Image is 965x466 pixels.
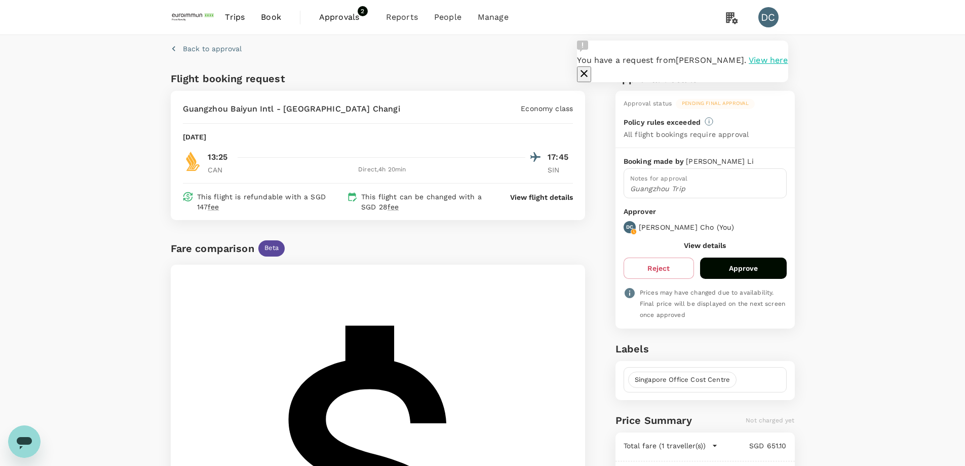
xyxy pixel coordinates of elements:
[700,258,787,279] button: Approve
[624,441,706,451] p: Total fare (1 traveller(s))
[624,117,701,127] p: Policy rules exceeded
[577,41,588,52] img: Approval Request
[258,243,285,253] span: Beta
[171,70,376,87] h6: Flight booking request
[225,11,245,23] span: Trips
[197,192,343,212] p: This flight is refundable with a SGD 147
[624,441,718,451] button: Total fare (1 traveller(s))
[386,11,418,23] span: Reports
[319,11,370,23] span: Approvals
[749,55,788,65] span: View here
[615,341,795,357] h6: Labels
[746,417,794,424] span: Not charged yet
[261,11,281,23] span: Book
[684,241,726,249] button: View details
[208,151,228,163] p: 13:25
[548,151,573,163] p: 17:45
[624,129,749,139] p: All flight bookings require approval
[626,224,633,231] p: DC
[676,100,755,107] span: Pending final approval
[639,222,734,232] p: [PERSON_NAME] Cho ( You )
[624,206,787,217] p: Approver
[615,412,692,428] h6: Price Summary
[521,103,573,114] p: Economy class
[171,44,242,54] button: Back to approval
[183,151,203,171] img: SQ
[239,165,526,175] div: Direct , 4h 20min
[624,99,672,109] div: Approval status
[548,165,573,175] p: SIN
[434,11,461,23] span: People
[630,184,780,194] p: Guangzhou Trip
[478,11,509,23] span: Manage
[388,203,399,211] span: fee
[183,103,400,115] p: Guangzhou Baiyun Intl - [GEOGRAPHIC_DATA] Changi
[629,375,736,385] span: Singapore Office Cost Centre
[361,192,491,212] p: This flight can be changed with a SGD 28
[686,156,753,166] p: [PERSON_NAME] Li
[358,6,368,16] span: 2
[171,240,254,257] div: Fare comparison
[630,175,688,182] span: Notes for approval
[718,441,787,451] p: SGD 651.10
[624,156,686,166] p: Booking made by
[624,258,694,279] button: Reject
[676,55,744,65] span: [PERSON_NAME]
[577,55,746,65] span: You have a request from .
[183,132,207,142] p: [DATE]
[8,425,41,458] iframe: Button to launch messaging window, conversation in progress
[758,7,779,27] div: DC
[171,6,217,28] img: EUROIMMUN (South East Asia) Pte. Ltd.
[208,203,219,211] span: fee
[640,289,785,318] span: Prices may have changed due to availability. Final price will be displayed on the next screen onc...
[183,44,242,54] p: Back to approval
[510,192,573,202] button: View flight details
[208,165,233,175] p: CAN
